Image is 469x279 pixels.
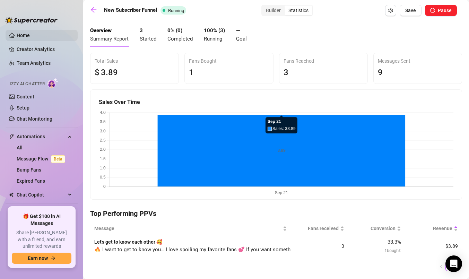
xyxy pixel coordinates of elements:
th: Conversion [348,222,405,235]
span: Started [140,36,156,42]
span: thunderbolt [9,134,15,139]
strong: 0 % ( 0 ) [167,27,182,34]
span: Pause [438,8,452,13]
div: Fans Reached [284,57,363,65]
a: Setup [17,105,29,111]
img: AI Chatter [47,78,58,88]
span: Izzy AI Chatter [10,81,45,87]
a: Bump Fans [17,167,41,173]
span: setting [388,8,393,13]
span: Share [PERSON_NAME] with a friend, and earn unlimited rewards [12,229,71,250]
span: Summary Report [90,36,129,42]
span: pause-circle [430,8,435,13]
span: Chat Copilot [17,189,66,200]
img: Chat Copilot [9,192,14,197]
a: All [17,145,23,150]
th: Message [90,222,291,235]
div: segmented control [261,5,313,16]
span: arrow-left [90,6,97,13]
div: Open Intercom Messenger [445,255,462,272]
a: Message FlowBeta [17,156,68,162]
span: 1 [189,68,194,77]
li: Previous Page [437,263,445,271]
button: left [437,263,445,271]
span: arrow-right [51,256,55,261]
a: Chat Monitoring [17,116,52,122]
td: $3.89 [405,235,462,257]
a: Home [17,33,30,38]
span: Running [168,8,184,13]
a: Creator Analytics [17,44,72,55]
span: Save [405,8,416,13]
div: Builder [262,6,285,15]
span: Running [204,36,222,42]
strong: Overview [90,27,112,34]
span: 33.3 % [388,239,401,245]
strong: New Subscriber Funnel [104,7,157,13]
a: Team Analytics [17,60,51,66]
button: Open Exit Rules [385,5,396,16]
span: 9 [378,68,383,77]
strong: 100 % ( 3 ) [204,27,225,34]
a: arrow-left [90,6,101,15]
span: Earn now [28,255,48,261]
span: left [439,264,443,269]
img: logo-BBDzfeDw.svg [6,17,58,24]
strong: 3 [140,27,143,34]
strong: Let's get to know each other 🥰 [94,239,162,245]
th: Revenue [405,222,462,235]
button: Pause [425,5,457,16]
span: Message [94,225,281,232]
div: Messages Sent [378,57,458,65]
span: 1 bought [384,247,401,253]
span: Conversion [353,225,396,232]
th: Fans received [291,222,348,235]
button: Earn nowarrow-right [12,253,71,264]
h5: Sales Over Time [99,98,453,106]
span: Goal [236,36,247,42]
span: Automations [17,131,66,142]
div: Fans Bought [189,57,269,65]
span: Revenue [409,225,452,232]
span: 🎁 Get $100 in AI Messages [12,213,71,227]
button: Save Flow [400,5,422,16]
span: Fans received [295,225,338,232]
a: Content [17,94,34,99]
span: $ [95,66,99,79]
a: Expired Fans [17,178,45,184]
span: 3 [101,68,106,77]
strong: — [236,27,240,34]
td: 3 [291,235,348,257]
div: Statistics [285,6,312,15]
span: 3 [284,68,288,77]
h4: Top Performing PPVs [90,209,462,218]
span: Completed [167,36,193,42]
span: Beta [51,155,65,163]
div: Total Sales [95,57,174,65]
span: .89 [106,68,118,77]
